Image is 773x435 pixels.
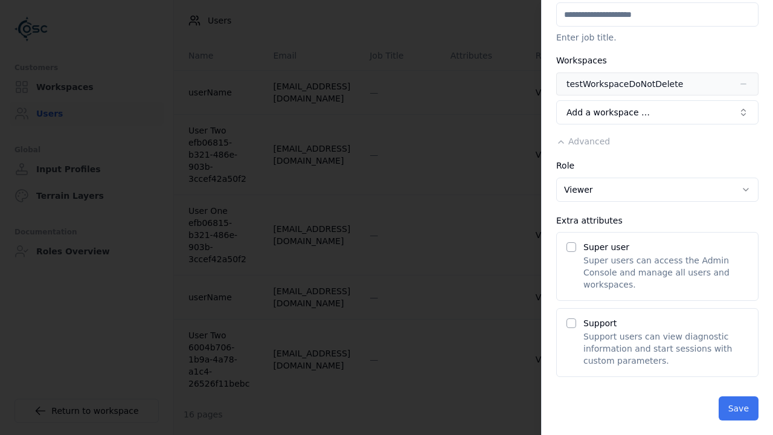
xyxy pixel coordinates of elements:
[556,161,574,170] label: Role
[556,56,607,65] label: Workspaces
[566,106,650,118] span: Add a workspace …
[583,242,629,252] label: Super user
[583,254,748,291] p: Super users can access the Admin Console and manage all users and workspaces.
[566,78,683,90] div: testWorkspaceDoNotDelete
[583,318,617,328] label: Support
[556,135,610,147] button: Advanced
[583,330,748,367] p: Support users can view diagnostic information and start sessions with custom parameters.
[556,31,759,43] p: Enter job title.
[719,396,759,420] button: Save
[556,216,759,225] div: Extra attributes
[568,137,610,146] span: Advanced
